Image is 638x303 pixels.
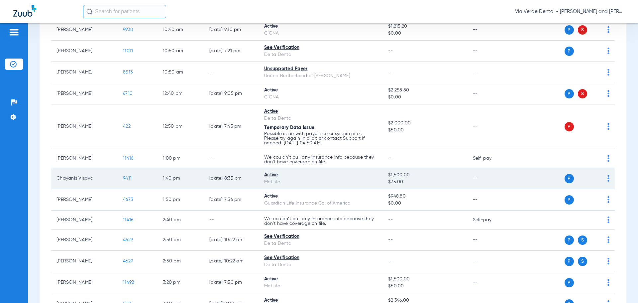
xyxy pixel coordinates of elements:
[204,189,259,211] td: [DATE] 7:56 PM
[13,5,36,17] img: Zuub Logo
[607,217,609,223] img: group-dot-blue.svg
[123,237,133,242] span: 4629
[388,94,462,101] span: $0.00
[158,149,204,168] td: 1:00 PM
[123,70,133,75] span: 8513
[158,168,204,189] td: 1:40 PM
[388,30,462,37] span: $0.00
[158,83,204,104] td: 12:40 PM
[158,41,204,62] td: 10:50 AM
[264,240,377,247] div: Delta Dental
[565,235,574,245] span: P
[264,30,377,37] div: CIGNA
[565,25,574,35] span: P
[51,104,118,149] td: [PERSON_NAME]
[123,156,133,161] span: 11416
[51,41,118,62] td: [PERSON_NAME]
[264,155,377,164] p: We couldn’t pull any insurance info because they don’t have coverage on file.
[607,236,609,243] img: group-dot-blue.svg
[607,26,609,33] img: group-dot-blue.svg
[468,251,512,272] td: --
[51,168,118,189] td: Chayanis Visava
[204,149,259,168] td: --
[607,69,609,76] img: group-dot-blue.svg
[388,23,462,30] span: $1,215.20
[607,155,609,162] img: group-dot-blue.svg
[468,83,512,104] td: --
[204,272,259,293] td: [DATE] 7:50 PM
[204,251,259,272] td: [DATE] 10:22 AM
[83,5,166,18] input: Search for patients
[388,156,393,161] span: --
[605,271,638,303] iframe: Chat Widget
[264,94,377,101] div: CIGNA
[51,251,118,272] td: [PERSON_NAME]
[468,272,512,293] td: --
[565,174,574,183] span: P
[388,179,462,186] span: $75.00
[264,87,377,94] div: Active
[264,51,377,58] div: Delta Dental
[388,283,462,290] span: $50.00
[158,189,204,211] td: 1:50 PM
[123,27,133,32] span: 9938
[123,176,132,181] span: 9411
[468,104,512,149] td: --
[264,261,377,268] div: Delta Dental
[204,19,259,41] td: [DATE] 9:10 PM
[264,108,377,115] div: Active
[468,62,512,83] td: --
[578,89,587,98] span: S
[51,62,118,83] td: [PERSON_NAME]
[204,229,259,251] td: [DATE] 10:22 AM
[388,200,462,207] span: $0.00
[264,172,377,179] div: Active
[123,218,133,222] span: 11416
[468,19,512,41] td: --
[565,122,574,131] span: P
[388,218,393,222] span: --
[578,25,587,35] span: S
[158,62,204,83] td: 10:50 AM
[123,259,133,263] span: 4629
[86,9,92,15] img: Search Icon
[158,272,204,293] td: 3:20 PM
[264,131,377,145] p: Possible issue with payer site or system error. Please try again in a bit or contact Support if n...
[264,125,314,130] span: Temporary Data Issue
[565,257,574,266] span: P
[515,8,625,15] span: Via Verde Dental - [PERSON_NAME] and [PERSON_NAME] DDS
[264,283,377,290] div: MetLife
[264,66,377,73] div: Unsupported Payer
[264,179,377,186] div: MetLife
[264,233,377,240] div: See Verification
[204,62,259,83] td: --
[158,104,204,149] td: 12:50 PM
[388,237,393,242] span: --
[468,41,512,62] td: --
[565,47,574,56] span: P
[468,149,512,168] td: Self-pay
[468,211,512,229] td: Self-pay
[565,278,574,287] span: P
[388,87,462,94] span: $2,258.80
[388,276,462,283] span: $1,500.00
[158,211,204,229] td: 2:40 PM
[264,44,377,51] div: See Verification
[388,172,462,179] span: $1,500.00
[51,19,118,41] td: [PERSON_NAME]
[468,189,512,211] td: --
[565,195,574,205] span: P
[468,229,512,251] td: --
[388,120,462,127] span: $2,000.00
[123,49,133,53] span: 11011
[204,104,259,149] td: [DATE] 7:43 PM
[264,193,377,200] div: Active
[607,123,609,130] img: group-dot-blue.svg
[388,70,393,75] span: --
[51,189,118,211] td: [PERSON_NAME]
[607,258,609,264] img: group-dot-blue.svg
[264,200,377,207] div: Guardian Life Insurance Co. of America
[607,175,609,182] img: group-dot-blue.svg
[51,272,118,293] td: [PERSON_NAME]
[578,257,587,266] span: S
